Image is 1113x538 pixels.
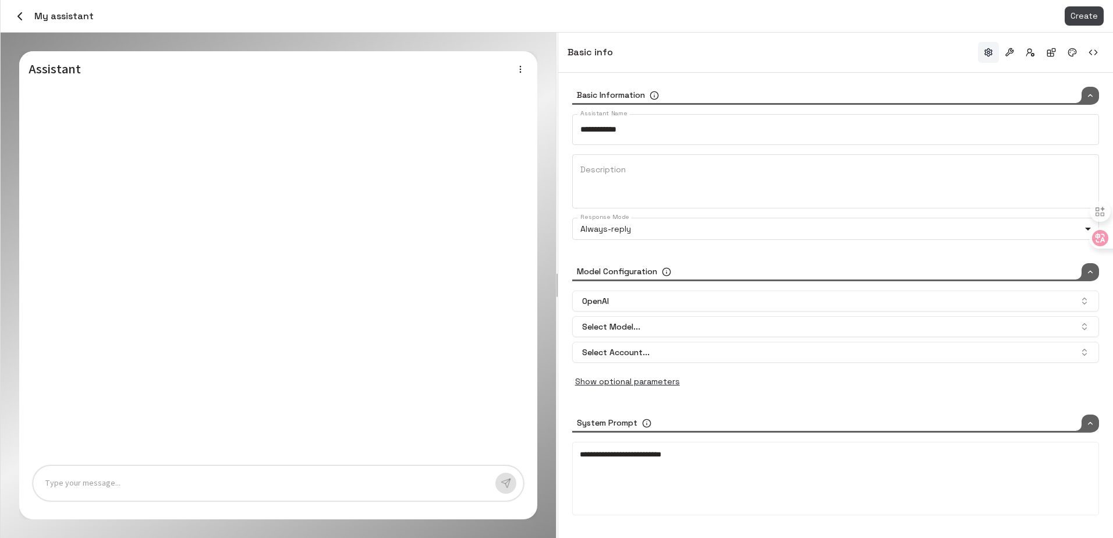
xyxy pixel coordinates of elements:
button: Basic info [978,42,999,63]
h6: Model Configuration [577,266,657,278]
button: Select Account... [572,342,1099,363]
h5: Assistant [29,61,403,77]
button: OpenAI [572,291,1099,312]
label: Response Mode [580,213,629,221]
button: Branding [1062,42,1083,63]
button: Select Model... [572,316,1099,337]
h6: Basic Information [577,89,645,102]
button: Show optional parameters [572,372,683,391]
button: Tools [999,42,1020,63]
button: Embed [1083,42,1104,63]
h6: Basic info [568,45,613,60]
h6: System Prompt [577,417,637,430]
button: Access [1020,42,1041,63]
button: Integrations [1041,42,1062,63]
p: Always-reply [580,223,1080,235]
label: Assistant Name [580,109,627,118]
